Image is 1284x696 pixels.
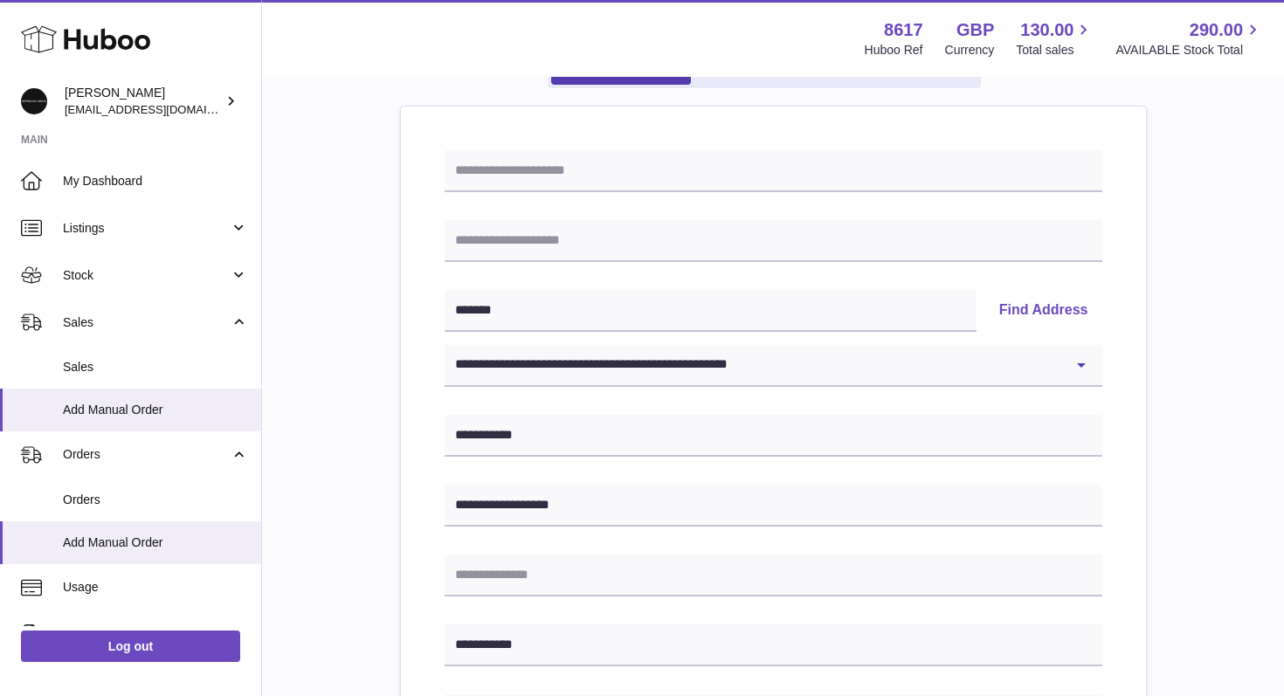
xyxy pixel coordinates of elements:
span: Total sales [1016,42,1094,59]
span: 290.00 [1190,18,1243,42]
div: Currency [945,42,995,59]
a: 130.00 Total sales [1016,18,1094,59]
span: Add Manual Order [63,534,248,551]
span: Sales [63,359,248,376]
span: [EMAIL_ADDRESS][DOMAIN_NAME] [65,102,257,116]
strong: 8617 [884,18,923,42]
div: Huboo Ref [865,42,923,59]
span: 130.00 [1020,18,1073,42]
a: 290.00 AVAILABLE Stock Total [1115,18,1263,59]
span: AVAILABLE Stock Total [1115,42,1263,59]
span: Sales [63,314,230,331]
strong: GBP [956,18,994,42]
button: Find Address [985,290,1102,332]
span: Add Manual Order [63,402,248,418]
span: Usage [63,579,248,596]
span: Listings [63,220,230,237]
span: Stock [63,267,230,284]
span: Orders [63,492,248,508]
img: hello@alfredco.com [21,88,47,114]
span: My Dashboard [63,173,248,190]
div: [PERSON_NAME] [65,85,222,118]
span: Orders [63,446,230,463]
a: Log out [21,631,240,662]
